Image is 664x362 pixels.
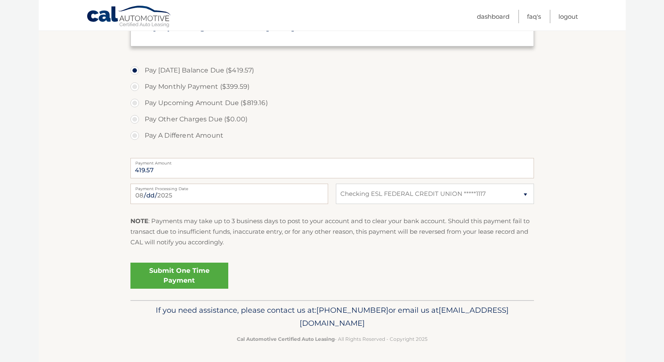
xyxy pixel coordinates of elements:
[136,304,529,330] p: If you need assistance, please contact us at: or email us at
[130,216,534,248] p: : Payments may take up to 3 business days to post to your account and to clear your bank account....
[130,95,534,111] label: Pay Upcoming Amount Due ($819.16)
[130,111,534,127] label: Pay Other Charges Due ($0.00)
[558,10,578,23] a: Logout
[527,10,541,23] a: FAQ's
[130,184,328,190] label: Payment Processing Date
[130,62,534,79] label: Pay [DATE] Balance Due ($419.57)
[300,305,509,328] span: [EMAIL_ADDRESS][DOMAIN_NAME]
[130,263,228,289] a: Submit One Time Payment
[86,5,172,29] a: Cal Automotive
[130,184,328,204] input: Payment Date
[130,127,534,144] label: Pay A Different Amount
[130,217,148,225] strong: NOTE
[237,336,335,342] strong: Cal Automotive Certified Auto Leasing
[477,10,510,23] a: Dashboard
[316,305,388,315] span: [PHONE_NUMBER]
[130,79,534,95] label: Pay Monthly Payment ($399.59)
[130,158,534,165] label: Payment Amount
[136,335,529,343] p: - All Rights Reserved - Copyright 2025
[130,158,534,178] input: Payment Amount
